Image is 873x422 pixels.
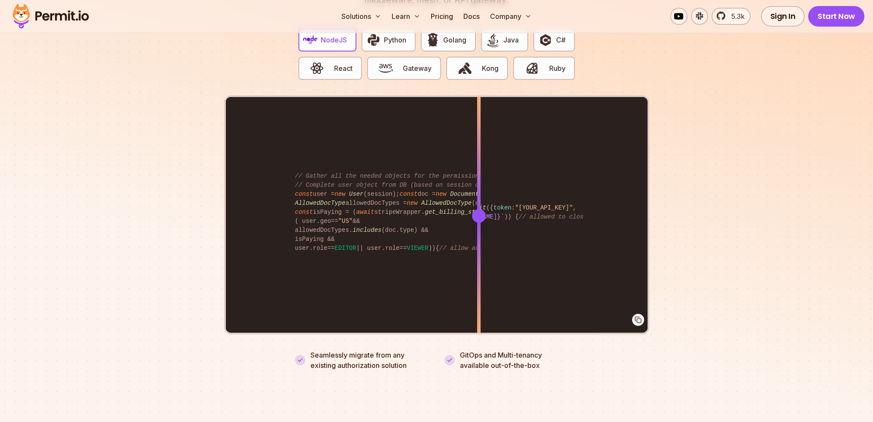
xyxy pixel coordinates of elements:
span: "US" [338,218,353,225]
button: Solutions [338,8,385,25]
span: React [334,63,353,73]
span: // Gather all the needed objects for the permission check [295,173,501,179]
span: VIEWER [407,245,428,252]
span: User [349,191,364,197]
img: Golang [426,33,440,47]
span: const [295,209,313,216]
img: NodeJS [303,33,318,47]
span: Kong [482,63,499,73]
button: Learn [388,8,424,25]
p: GitOps and Multi-tenancy available out-of-the-box [460,350,542,370]
span: // allowed to close issue [519,213,609,220]
span: new [335,191,345,197]
span: AllowedDocType [295,200,346,206]
img: C# [538,33,553,47]
span: "[YOUR_API_KEY]" [515,204,572,211]
span: Python [384,35,406,45]
span: // Complete user object from DB (based on session object, only 3 DB queries...) [295,182,580,188]
a: Docs [460,8,483,25]
span: role [313,245,328,252]
code: user = (session); doc = ( , , session. ); allowedDocTypes = (user. ); isPaying = ( stripeWrapper.... [289,165,584,260]
a: Start Now [808,6,864,27]
span: const [295,191,313,197]
span: Golang [443,35,466,45]
img: Ruby [525,61,539,76]
img: Python [366,33,381,47]
span: geo [320,218,331,225]
a: Sign In [761,6,805,27]
span: Ruby [549,63,566,73]
span: // allow access [439,245,493,252]
span: EDITOR [335,245,356,252]
button: Company [487,8,535,25]
img: Kong [458,61,472,76]
span: new [436,191,447,197]
span: includes [353,227,381,234]
img: Java [486,33,500,47]
span: token [493,204,511,211]
a: Pricing [427,8,456,25]
span: const [399,191,417,197]
span: await [356,209,374,216]
span: Java [503,35,519,45]
span: type [399,227,414,234]
span: new [407,200,417,206]
span: AllowedDocType [421,200,472,206]
img: Permit logo [9,2,93,31]
a: 5.3k [712,8,751,25]
span: C# [556,35,566,45]
span: get_billing_status [425,209,490,216]
span: NodeJS [321,35,347,45]
p: Seamlessly migrate from any existing authorization solution [310,350,429,370]
span: role [385,245,400,252]
span: Document [450,191,479,197]
img: React [310,61,324,76]
img: Gateway [378,61,393,76]
span: 5.3k [726,11,745,21]
span: Gateway [403,63,432,73]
